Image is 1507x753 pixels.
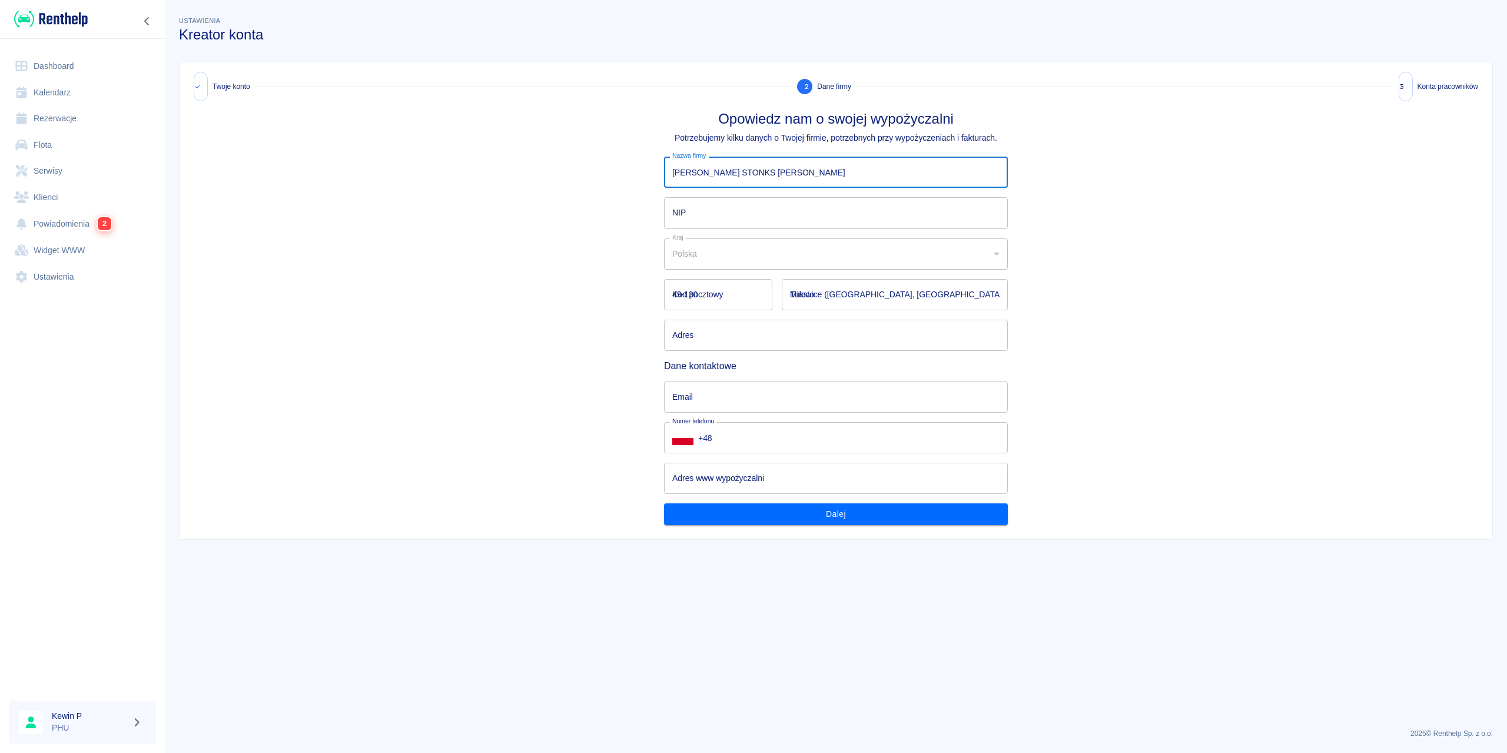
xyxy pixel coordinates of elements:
[672,233,683,242] label: Kraj
[664,360,1008,372] h5: Dane kontaktowe
[179,728,1493,739] p: 2025 © Renthelp Sp. z o.o.
[664,238,1008,270] div: Polska
[664,382,1008,413] input: support@renthelp.io
[9,132,156,158] a: Flota
[664,197,1008,228] input: 5842763652
[9,158,156,184] a: Serwisy
[672,429,693,447] button: Select country
[179,26,1493,43] h3: Kreator konta
[52,710,127,722] h6: Kewin P
[9,105,156,132] a: Rezerwacje
[664,320,1008,351] input: Marszałkowska 58
[9,9,88,29] a: Renthelp logo
[138,14,156,29] button: Zwiń nawigację
[672,417,714,426] label: Numer telefonu
[9,184,156,211] a: Klienci
[9,264,156,290] a: Ustawienia
[52,722,127,734] p: PHU
[664,157,1008,188] input: Renthelp Sp. z o.o.
[664,111,1008,127] h3: Opowiedz nam o swojej wypożyczalni
[664,132,1008,144] p: Potrzebujemy kilku danych o Twojej firmie, potrzebnych przy wypożyczeniach i fakturach.
[179,17,221,24] span: Ustawienia
[14,9,88,29] img: Renthelp logo
[698,422,1008,453] input: +1 (702) 123-4567
[817,81,851,92] span: Dane firmy
[9,237,156,264] a: Widget WWW
[1418,81,1478,92] span: Konta pracowników
[664,463,1008,494] input: https://renthelp.io
[213,81,250,92] span: Twoje konto
[9,79,156,106] a: Kalendarz
[1399,81,1412,93] span: 3
[672,151,706,160] label: Nazwa firmy
[9,210,156,237] a: Powiadomienia2
[98,217,111,230] span: 2
[782,279,1008,310] input: Warszawa
[664,503,1008,525] button: Dalej
[9,53,156,79] a: Dashboard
